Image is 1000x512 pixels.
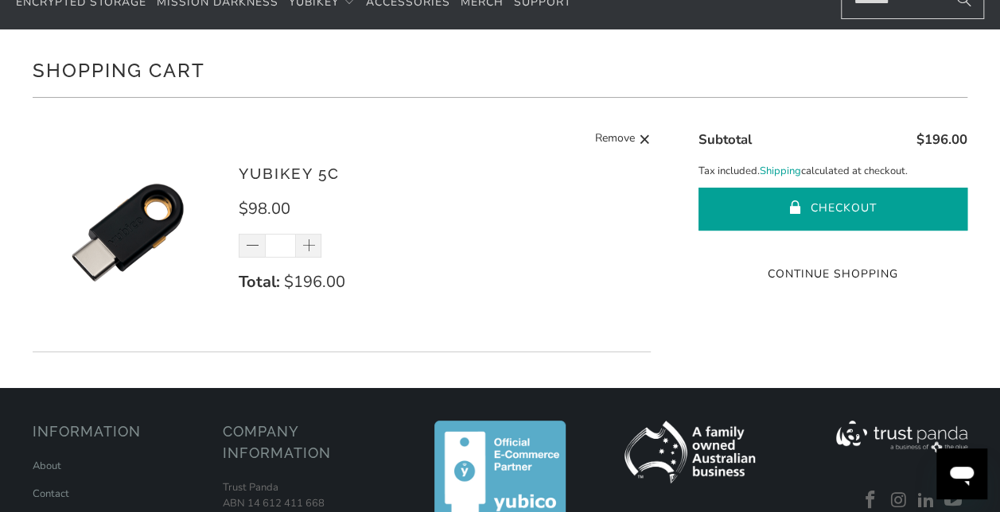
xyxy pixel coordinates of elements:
a: Trust Panda Australia on LinkedIn [914,491,938,511]
a: YubiKey 5C [239,165,340,182]
span: $196.00 [916,130,967,149]
span: Subtotal [698,130,752,149]
p: Tax included. calculated at checkout. [698,163,967,180]
a: Shipping [760,163,801,180]
a: Trust Panda Australia on Facebook [859,491,883,511]
img: YubiKey 5C [33,138,223,328]
a: Contact [33,487,69,501]
a: Continue Shopping [698,266,967,283]
h1: Shopping Cart [33,53,967,85]
span: $196.00 [284,271,345,293]
a: About [33,459,61,473]
span: $98.00 [239,198,290,219]
strong: Total: [239,271,280,293]
iframe: Button to launch messaging window [936,448,987,499]
button: Checkout [698,188,967,231]
a: Trust Panda Australia on Instagram [887,491,911,511]
a: Remove [595,130,651,149]
span: Remove [595,130,635,149]
a: Trust Panda Australia on YouTube [942,491,966,511]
